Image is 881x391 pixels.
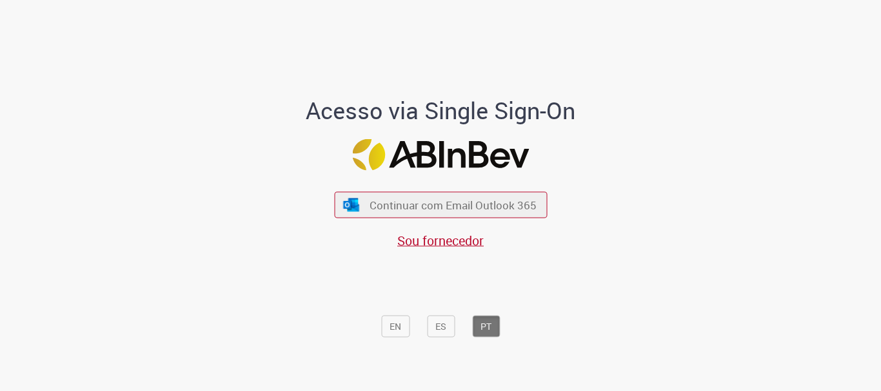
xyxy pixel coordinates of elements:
img: ícone Azure/Microsoft 360 [342,198,361,211]
img: Logo ABInBev [352,139,529,171]
a: Sou fornecedor [397,232,484,249]
button: ícone Azure/Microsoft 360 Continuar com Email Outlook 365 [334,192,547,218]
button: ES [427,316,455,338]
span: Continuar com Email Outlook 365 [370,198,537,213]
h1: Acesso via Single Sign-On [262,98,620,124]
button: PT [472,316,500,338]
button: EN [381,316,410,338]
